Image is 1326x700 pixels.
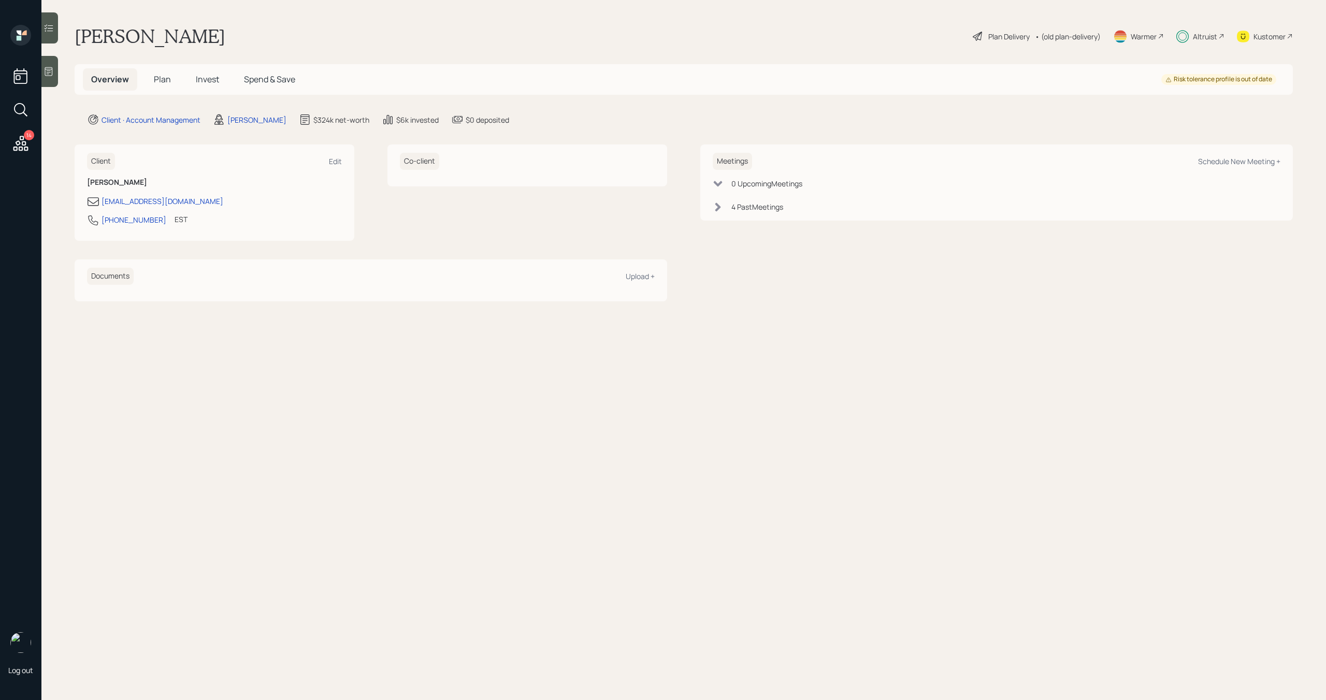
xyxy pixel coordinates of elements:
div: [PHONE_NUMBER] [102,214,166,225]
div: [PERSON_NAME] [227,114,286,125]
h6: Co-client [400,153,439,170]
h1: [PERSON_NAME] [75,25,225,48]
div: EST [175,214,188,225]
div: Warmer [1131,31,1157,42]
span: Plan [154,74,171,85]
div: Log out [8,665,33,675]
div: • (old plan-delivery) [1035,31,1101,42]
div: 4 Past Meeting s [731,201,783,212]
img: michael-russo-headshot.png [10,632,31,653]
div: Risk tolerance profile is out of date [1165,75,1272,84]
span: Invest [196,74,219,85]
div: Plan Delivery [988,31,1030,42]
div: Altruist [1193,31,1217,42]
div: 14 [24,130,34,140]
span: Spend & Save [244,74,295,85]
h6: Client [87,153,115,170]
div: $0 deposited [466,114,509,125]
div: Upload + [626,271,655,281]
h6: Documents [87,268,134,285]
div: Schedule New Meeting + [1198,156,1280,166]
div: $6k invested [396,114,439,125]
div: [EMAIL_ADDRESS][DOMAIN_NAME] [102,196,223,207]
div: 0 Upcoming Meeting s [731,178,802,189]
div: Client · Account Management [102,114,200,125]
div: $324k net-worth [313,114,369,125]
span: Overview [91,74,129,85]
h6: Meetings [713,153,752,170]
h6: [PERSON_NAME] [87,178,342,187]
div: Edit [329,156,342,166]
div: Kustomer [1253,31,1286,42]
